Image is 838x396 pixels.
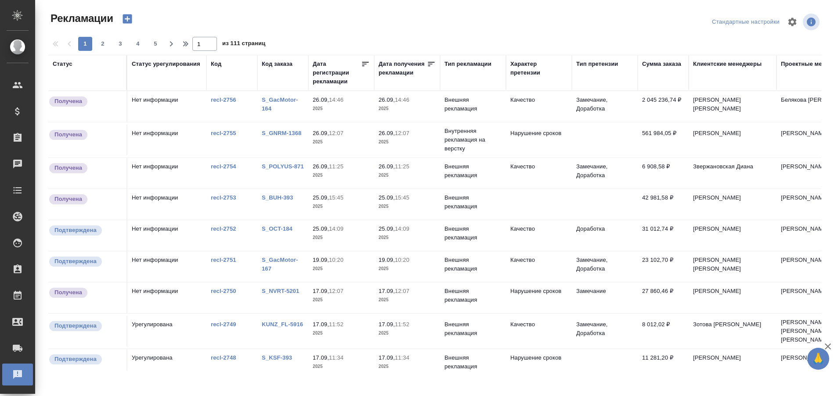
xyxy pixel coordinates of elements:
td: Урегулирована [127,349,206,380]
div: Тип рекламации [444,60,491,68]
p: 11:52 [395,321,409,328]
div: Статус урегулирования [132,60,200,68]
a: recl-2755 [211,130,236,136]
p: 26.09, [313,96,329,103]
a: recl-2751 [211,257,236,263]
p: 17.09, [313,321,329,328]
td: Замечание, Доработка [572,158,638,189]
p: 15:45 [329,194,343,201]
td: Качество [506,316,572,346]
button: Создать [117,11,138,26]
div: Код заказа [262,60,293,68]
a: KUNZ_FL-5916 [262,321,303,328]
p: Получена [54,97,82,106]
p: 11:25 [395,163,409,170]
p: 19.09, [379,257,395,263]
td: Нет информации [127,189,206,220]
td: Нет информации [127,220,206,251]
td: [PERSON_NAME] [PERSON_NAME] [689,91,777,122]
p: 2025 [379,362,436,371]
p: 2025 [379,171,436,180]
td: 27 860,46 ₽ [638,282,689,313]
td: [PERSON_NAME] [689,349,777,380]
div: Характер претензии [510,60,567,77]
a: recl-2753 [211,194,236,201]
a: recl-2754 [211,163,236,170]
p: Получена [54,195,82,203]
td: 8 012,02 ₽ [638,316,689,346]
a: S_OCT-184 [262,225,293,232]
p: 2025 [313,329,370,338]
td: 6 908,58 ₽ [638,158,689,189]
td: Нет информации [127,125,206,155]
td: Нет информации [127,91,206,122]
a: S_POLYUS-871 [262,163,304,170]
p: 19.09, [313,257,329,263]
p: 2025 [313,296,370,304]
a: S_NVRT-5201 [262,288,299,294]
td: Внешняя рекламация [440,316,506,346]
p: 26.09, [379,96,395,103]
td: Нет информации [127,251,206,282]
p: Получена [54,130,82,139]
p: 10:20 [329,257,343,263]
span: 4 [131,39,145,48]
p: 10:20 [395,257,409,263]
p: 17.09, [313,354,329,361]
p: 25.09, [313,225,329,232]
p: 17.09, [379,354,395,361]
td: Урегулирована [127,316,206,346]
p: 12:07 [395,130,409,136]
button: 4 [131,37,145,51]
a: recl-2748 [211,354,236,361]
td: [PERSON_NAME] [689,125,777,155]
p: 11:34 [329,354,343,361]
button: 5 [148,37,163,51]
p: 15:45 [395,194,409,201]
td: Нет информации [127,158,206,189]
p: 2025 [313,233,370,242]
p: 25.09, [313,194,329,201]
p: 2025 [313,171,370,180]
p: 11:25 [329,163,343,170]
p: 14:09 [395,225,409,232]
td: Нет информации [127,282,206,313]
p: 14:46 [395,96,409,103]
button: 🙏 [807,348,829,370]
td: [PERSON_NAME] [689,282,777,313]
div: Код [211,60,221,68]
p: 2025 [313,202,370,211]
p: 17.09, [313,288,329,294]
div: Тип претензии [576,60,618,68]
a: recl-2756 [211,96,236,103]
td: 561 984,05 ₽ [638,125,689,155]
td: 31 012,74 ₽ [638,220,689,251]
p: 17.09, [379,288,395,294]
a: S_GacMotor-167 [262,257,298,272]
p: 26.09, [379,130,395,136]
p: 26.09, [313,163,329,170]
p: 11:52 [329,321,343,328]
p: 2025 [313,362,370,371]
p: 25.09, [379,194,395,201]
p: Подтверждена [54,321,97,330]
td: 42 981,58 ₽ [638,189,689,220]
div: Дата регистрации рекламации [313,60,361,86]
td: Замечание [572,282,638,313]
p: 14:46 [329,96,343,103]
p: 25.09, [379,225,395,232]
a: S_GNRM-1368 [262,130,301,136]
p: 14:09 [329,225,343,232]
p: Получена [54,288,82,297]
p: 2025 [379,202,436,211]
p: 12:07 [329,288,343,294]
p: 2025 [379,233,436,242]
td: Внешняя рекламация [440,158,506,189]
a: S_GacMotor-164 [262,96,298,112]
span: из 111 страниц [222,38,265,51]
div: split button [710,15,782,29]
td: 23 102,70 ₽ [638,251,689,282]
p: 2025 [379,138,436,146]
a: recl-2752 [211,225,236,232]
p: 26.09, [379,163,395,170]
